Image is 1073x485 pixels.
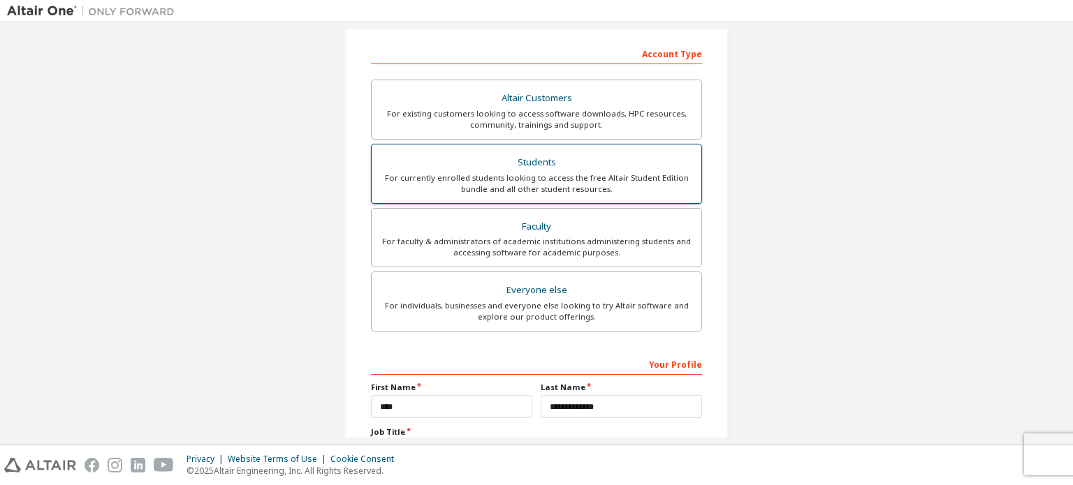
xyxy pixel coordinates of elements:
[330,454,402,465] div: Cookie Consent
[7,4,182,18] img: Altair One
[541,382,702,393] label: Last Name
[187,454,228,465] div: Privacy
[380,300,693,322] div: For individuals, businesses and everyone else looking to try Altair software and explore our prod...
[187,465,402,477] p: © 2025 Altair Engineering, Inc. All Rights Reserved.
[380,153,693,172] div: Students
[228,454,330,465] div: Website Terms of Use
[380,236,693,258] div: For faculty & administrators of academic institutions administering students and accessing softwa...
[371,426,702,438] label: Job Title
[380,89,693,108] div: Altair Customers
[85,458,99,472] img: facebook.svg
[131,458,145,472] img: linkedin.svg
[380,108,693,130] div: For existing customers looking to access software downloads, HPC resources, community, trainings ...
[380,281,693,300] div: Everyone else
[371,352,702,375] div: Your Profile
[4,458,76,472] img: altair_logo.svg
[371,382,532,393] label: First Name
[380,172,693,195] div: For currently enrolled students looking to access the free Altair Student Edition bundle and all ...
[380,217,693,237] div: Faculty
[154,458,174,472] img: youtube.svg
[371,42,702,64] div: Account Type
[108,458,122,472] img: instagram.svg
